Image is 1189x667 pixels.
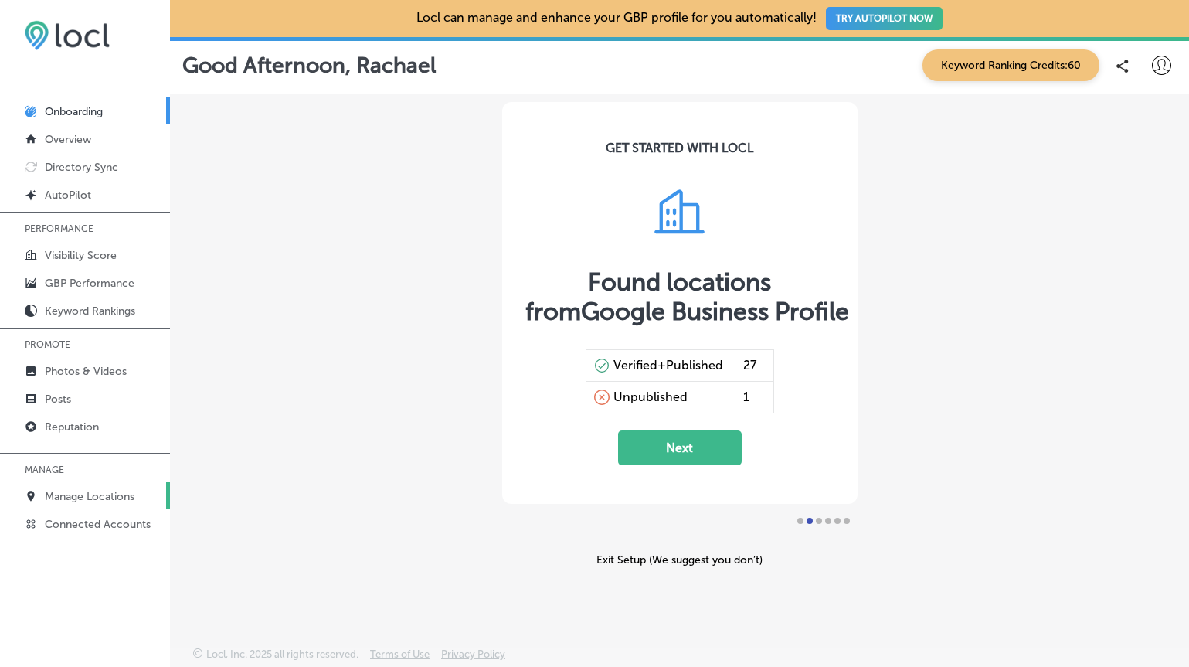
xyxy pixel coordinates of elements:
[45,393,71,406] p: Posts
[45,365,127,378] p: Photos & Videos
[581,297,849,326] span: Google Business Profile
[45,420,99,434] p: Reputation
[45,490,134,503] p: Manage Locations
[45,105,103,118] p: Onboarding
[922,49,1099,81] span: Keyword Ranking Credits: 60
[45,305,135,318] p: Keyword Rankings
[606,141,753,155] div: GET STARTED WITH LOCL
[206,648,358,660] p: Locl, Inc. 2025 all rights reserved.
[735,350,773,381] div: 27
[45,189,91,202] p: AutoPilot
[45,518,151,531] p: Connected Accounts
[45,277,134,290] p: GBP Performance
[45,161,118,174] p: Directory Sync
[735,382,773,413] div: 1
[826,7,943,30] button: TRY AUTOPILOT NOW
[25,20,110,50] img: 6efc1275baa40be7c98c3b36c6bfde44.png
[613,358,723,373] div: Verified+Published
[45,249,117,262] p: Visibility Score
[525,267,834,326] div: Found locations from
[618,430,742,465] button: Next
[502,553,858,567] div: Exit Setup (We suggest you don’t)
[613,390,688,405] div: Unpublished
[45,133,91,146] p: Overview
[182,53,436,78] p: Good Afternoon, Rachael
